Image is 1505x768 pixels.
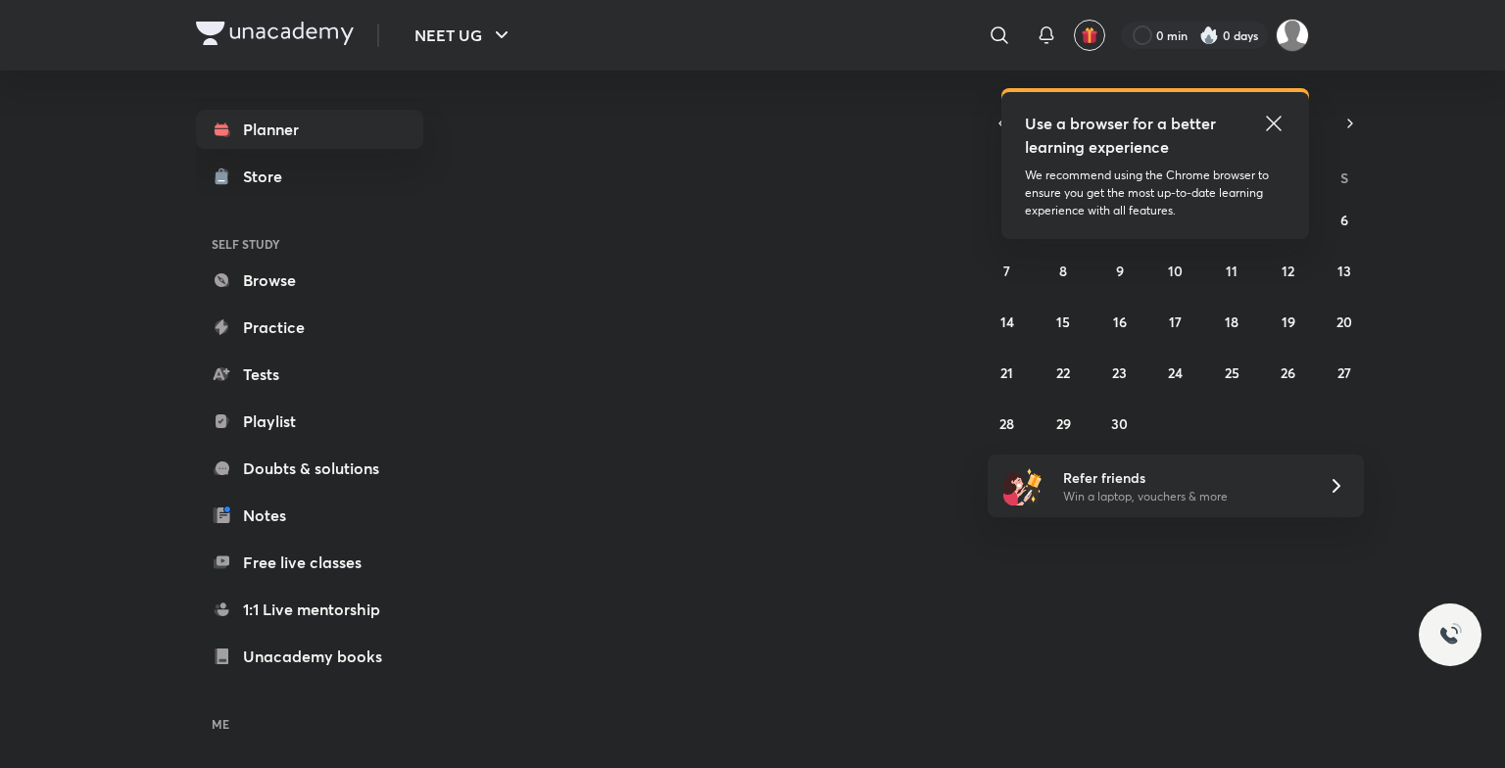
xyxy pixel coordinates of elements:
button: September 18, 2025 [1216,306,1247,337]
img: avatar [1081,26,1098,44]
abbr: September 11, 2025 [1226,262,1238,280]
abbr: September 28, 2025 [999,414,1014,433]
a: Practice [196,308,423,347]
abbr: September 7, 2025 [1003,262,1010,280]
a: Tests [196,355,423,394]
button: September 14, 2025 [992,306,1023,337]
abbr: September 24, 2025 [1168,363,1183,382]
a: Planner [196,110,423,149]
button: September 15, 2025 [1047,306,1079,337]
abbr: September 14, 2025 [1000,312,1014,331]
button: September 30, 2025 [1104,408,1136,439]
abbr: September 10, 2025 [1168,262,1183,280]
abbr: September 19, 2025 [1282,312,1295,331]
a: Store [196,157,423,196]
button: September 7, 2025 [992,255,1023,286]
abbr: September 25, 2025 [1225,363,1239,382]
abbr: September 8, 2025 [1059,262,1067,280]
button: September 27, 2025 [1329,357,1360,388]
img: Harshu [1276,19,1309,52]
abbr: September 13, 2025 [1337,262,1351,280]
button: September 28, 2025 [992,408,1023,439]
abbr: September 30, 2025 [1111,414,1128,433]
abbr: September 15, 2025 [1056,312,1070,331]
img: ttu [1438,623,1462,647]
abbr: September 6, 2025 [1340,211,1348,229]
h6: SELF STUDY [196,227,423,261]
a: Company Logo [196,22,354,50]
button: September 24, 2025 [1160,357,1191,388]
abbr: September 9, 2025 [1116,262,1124,280]
h6: ME [196,707,423,741]
button: NEET UG [403,16,525,55]
button: September 23, 2025 [1104,357,1136,388]
h6: Refer friends [1063,467,1304,488]
button: September 10, 2025 [1160,255,1191,286]
abbr: September 12, 2025 [1282,262,1294,280]
img: referral [1003,466,1043,505]
button: September 26, 2025 [1273,357,1304,388]
abbr: September 20, 2025 [1336,312,1352,331]
a: Notes [196,496,423,535]
button: September 20, 2025 [1329,306,1360,337]
abbr: Saturday [1340,168,1348,187]
abbr: September 23, 2025 [1112,363,1127,382]
a: Playlist [196,402,423,441]
div: Store [243,165,294,188]
abbr: September 26, 2025 [1281,363,1295,382]
button: September 19, 2025 [1273,306,1304,337]
button: September 8, 2025 [1047,255,1079,286]
button: September 17, 2025 [1160,306,1191,337]
button: September 29, 2025 [1047,408,1079,439]
img: streak [1199,25,1219,45]
a: 1:1 Live mentorship [196,590,423,629]
a: Free live classes [196,543,423,582]
a: Browse [196,261,423,300]
button: September 6, 2025 [1329,204,1360,235]
button: September 25, 2025 [1216,357,1247,388]
h5: Use a browser for a better learning experience [1025,112,1220,159]
abbr: September 16, 2025 [1113,312,1127,331]
img: Company Logo [196,22,354,45]
button: September 21, 2025 [992,357,1023,388]
a: Unacademy books [196,637,423,676]
abbr: September 29, 2025 [1056,414,1071,433]
abbr: September 21, 2025 [1000,363,1013,382]
p: We recommend using the Chrome browser to ensure you get the most up-to-date learning experience w... [1025,167,1286,219]
button: September 16, 2025 [1104,306,1136,337]
abbr: September 18, 2025 [1225,312,1238,331]
button: September 22, 2025 [1047,357,1079,388]
a: Doubts & solutions [196,449,423,488]
button: September 9, 2025 [1104,255,1136,286]
button: September 12, 2025 [1273,255,1304,286]
p: Win a laptop, vouchers & more [1063,488,1304,505]
button: September 11, 2025 [1216,255,1247,286]
abbr: September 27, 2025 [1337,363,1351,382]
abbr: September 22, 2025 [1056,363,1070,382]
button: avatar [1074,20,1105,51]
button: September 13, 2025 [1329,255,1360,286]
abbr: September 17, 2025 [1169,312,1182,331]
